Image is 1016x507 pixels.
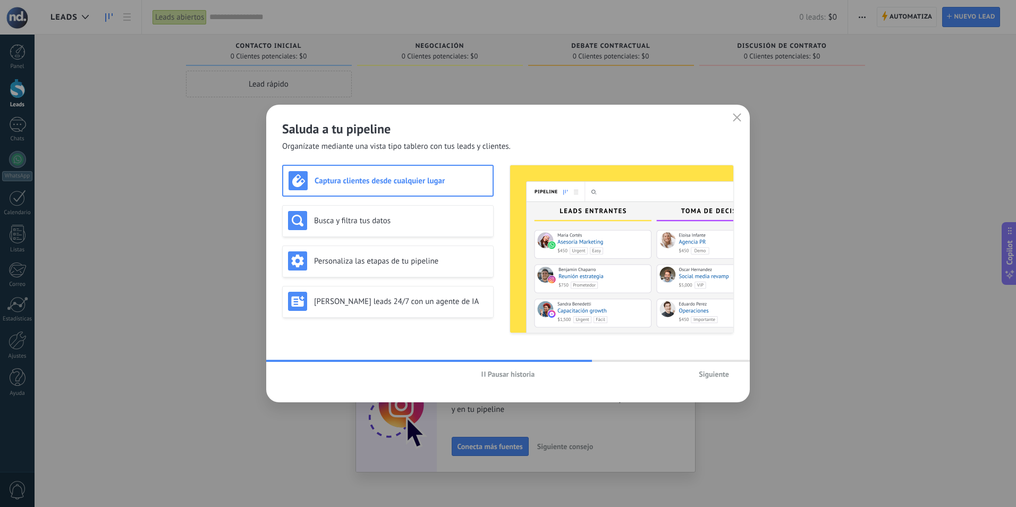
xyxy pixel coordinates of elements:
button: Pausar historia [477,366,540,382]
h3: Personaliza las etapas de tu pipeline [314,256,488,266]
h3: Busca y filtra tus datos [314,216,488,226]
h3: Captura clientes desde cualquier lugar [315,176,487,186]
span: Organízate mediante una vista tipo tablero con tus leads y clientes. [282,141,511,152]
button: Siguiente [694,366,734,382]
h3: [PERSON_NAME] leads 24/7 con un agente de IA [314,297,488,307]
span: Siguiente [699,370,729,378]
span: Pausar historia [488,370,535,378]
h2: Saluda a tu pipeline [282,121,734,137]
